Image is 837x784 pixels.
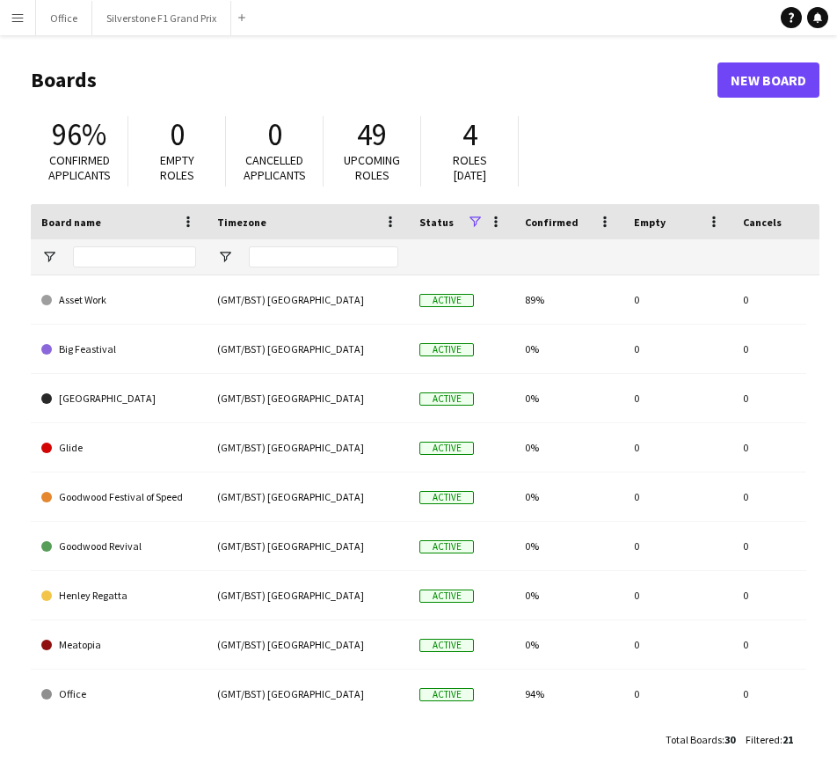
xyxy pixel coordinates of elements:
div: (GMT/BST) [GEOGRAPHIC_DATA] [207,473,409,521]
span: Roles [DATE] [453,152,487,183]
span: Upcoming roles [344,152,400,183]
span: 21 [782,733,793,746]
span: Active [419,540,474,553]
span: 0 [170,115,185,154]
div: (GMT/BST) [GEOGRAPHIC_DATA] [207,374,409,422]
span: Status [419,216,454,229]
span: Filtered [746,733,780,746]
span: Active [419,688,474,701]
div: 0% [514,423,623,472]
span: Active [419,294,474,307]
a: Goodwood Festival of Speed [41,473,196,522]
a: Goodwood Revival [41,522,196,571]
span: Active [419,442,474,455]
div: 0 [623,423,732,472]
div: (GMT/BST) [GEOGRAPHIC_DATA] [207,423,409,472]
span: 96% [52,115,106,154]
span: Active [419,590,474,603]
span: Cancels [743,216,782,229]
span: Confirmed [525,216,579,229]
span: 0 [267,115,282,154]
div: (GMT/BST) [GEOGRAPHIC_DATA] [207,670,409,718]
a: Office [41,670,196,719]
a: New Board [717,62,819,98]
div: 0 [623,473,732,521]
div: 0 [623,571,732,619]
span: Active [419,639,474,652]
button: Open Filter Menu [217,249,233,265]
button: Open Filter Menu [41,249,57,265]
input: Timezone Filter Input [249,246,398,267]
div: (GMT/BST) [GEOGRAPHIC_DATA] [207,620,409,669]
div: 0 [623,670,732,718]
div: (GMT/BST) [GEOGRAPHIC_DATA] [207,275,409,324]
div: (GMT/BST) [GEOGRAPHIC_DATA] [207,522,409,570]
div: 0% [514,374,623,422]
div: 0% [514,522,623,570]
div: 0% [514,473,623,521]
span: Empty [634,216,666,229]
a: [GEOGRAPHIC_DATA] [41,374,196,423]
div: (GMT/BST) [GEOGRAPHIC_DATA] [207,325,409,373]
span: Confirmed applicants [48,152,111,183]
a: Big Feastival [41,325,196,374]
button: Office [36,1,92,35]
div: 94% [514,670,623,718]
button: Silverstone F1 Grand Prix [92,1,231,35]
span: 4 [462,115,477,154]
div: (GMT/BST) [GEOGRAPHIC_DATA] [207,571,409,619]
div: 0% [514,571,623,619]
div: 0 [623,325,732,373]
a: Asset Work [41,275,196,325]
div: 89% [514,275,623,324]
a: Meatopia [41,620,196,670]
span: Cancelled applicants [244,152,306,183]
span: Timezone [217,216,266,229]
span: Active [419,392,474,406]
a: Henley Regatta [41,571,196,620]
h1: Boards [31,67,717,93]
div: 0 [623,374,732,422]
div: 0% [514,325,623,373]
span: Empty roles [160,152,194,183]
span: Active [419,343,474,356]
div: : [666,722,735,757]
span: 49 [357,115,387,154]
span: Active [419,491,474,504]
span: 30 [724,733,735,746]
div: 0 [623,620,732,669]
input: Board name Filter Input [73,246,196,267]
div: : [746,722,793,757]
span: Total Boards [666,733,722,746]
div: 0% [514,620,623,669]
div: 0 [623,275,732,324]
div: 0 [623,522,732,570]
a: Glide [41,423,196,473]
span: Board name [41,216,101,229]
